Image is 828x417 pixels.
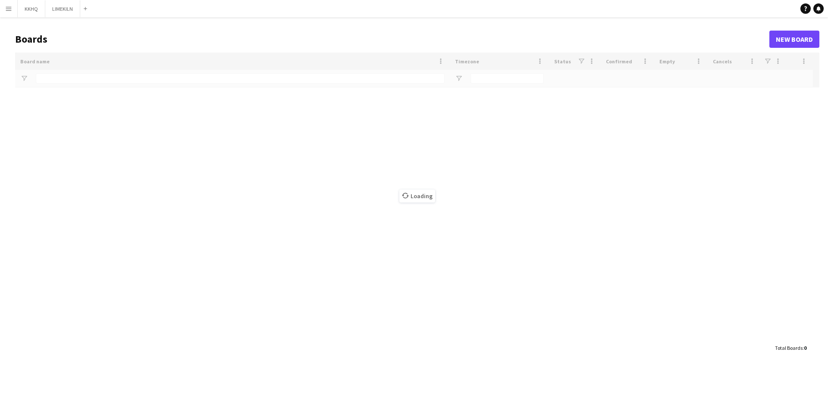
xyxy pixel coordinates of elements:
[804,345,806,351] span: 0
[775,339,806,356] div: :
[775,345,803,351] span: Total Boards
[769,31,819,48] a: New Board
[18,0,45,17] button: KKHQ
[399,190,435,202] span: Loading
[15,33,769,46] h1: Boards
[45,0,80,17] button: LIMEKILN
